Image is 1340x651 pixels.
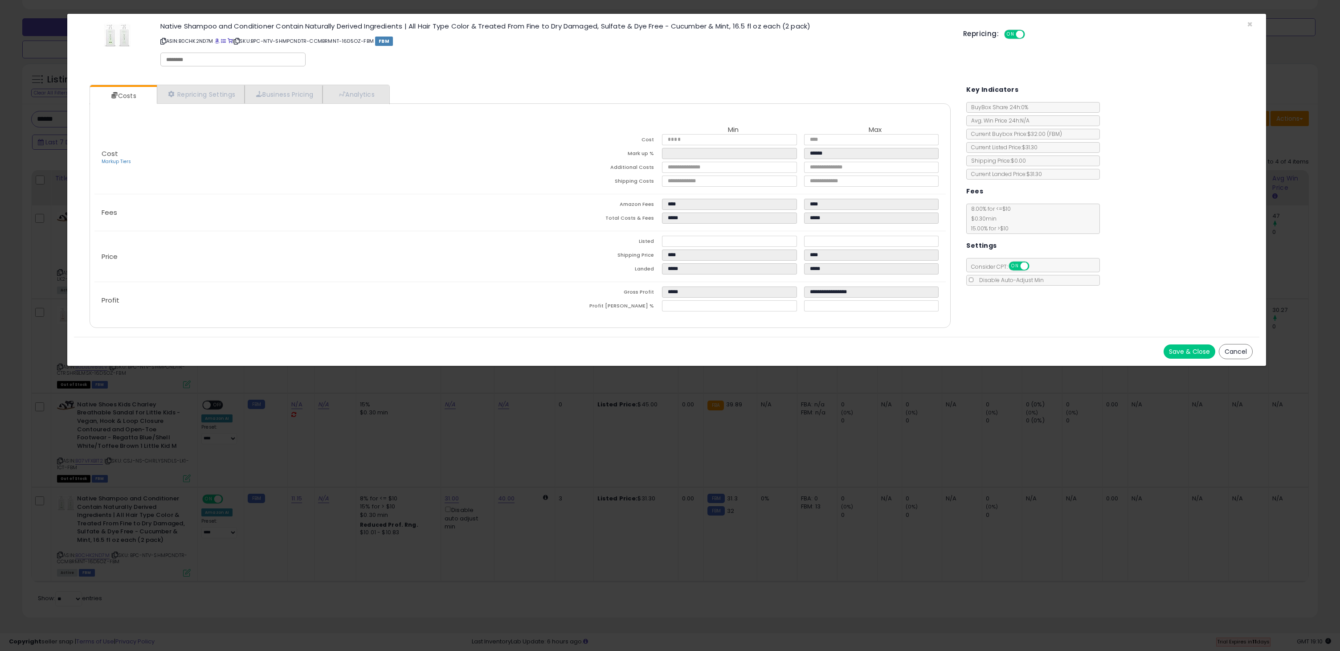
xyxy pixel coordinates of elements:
a: Markup Tiers [102,158,131,165]
a: BuyBox page [215,37,220,45]
p: Profit [94,297,520,304]
p: ASIN: B0CHK2ND7M | SKU: BPC-NTV-SHMPCNDTR-CCMBRMNT-16D5OZ-FBM [160,34,950,48]
td: Landed [520,263,662,277]
span: BuyBox Share 24h: 0% [967,103,1028,111]
button: Cancel [1219,344,1253,359]
span: 15.00 % for > $10 [967,225,1009,232]
button: Save & Close [1164,344,1215,359]
span: ( FBM ) [1047,130,1062,138]
h5: Key Indicators [966,84,1018,95]
span: Avg. Win Price 24h: N/A [967,117,1030,124]
span: $32.00 [1027,130,1062,138]
td: Shipping Costs [520,176,662,189]
td: Shipping Price [520,250,662,263]
td: Amazon Fees [520,199,662,213]
h5: Repricing: [963,30,999,37]
span: Current Listed Price: $31.30 [967,143,1038,151]
span: Disable Auto-Adjust Min [975,276,1044,284]
td: Cost [520,134,662,148]
span: FBM [375,37,393,46]
img: 31NZI-3lFSL._SL60_.jpg [104,23,131,48]
p: Cost [94,150,520,165]
a: Business Pricing [245,85,323,103]
th: Min [662,126,804,134]
span: OFF [1023,31,1038,38]
td: Listed [520,236,662,250]
td: Total Costs & Fees [520,213,662,226]
a: Your listing only [228,37,233,45]
span: OFF [1028,262,1042,270]
p: Fees [94,209,520,216]
span: Current Landed Price: $31.30 [967,170,1042,178]
td: Profit [PERSON_NAME] % [520,300,662,314]
span: Consider CPT: [967,263,1041,270]
td: Additional Costs [520,162,662,176]
span: ON [1010,262,1021,270]
h3: Native Shampoo and Conditioner Contain Naturally Derived Ingredients | All Hair Type Color & Trea... [160,23,950,29]
h5: Fees [966,186,983,197]
th: Max [804,126,946,134]
a: All offer listings [221,37,226,45]
span: Shipping Price: $0.00 [967,157,1026,164]
span: × [1247,18,1253,31]
a: Repricing Settings [157,85,245,103]
h5: Settings [966,240,997,251]
span: Current Buybox Price: [967,130,1062,138]
span: ON [1005,31,1016,38]
a: Costs [90,87,156,105]
span: 8.00 % for <= $10 [967,205,1011,232]
p: Price [94,253,520,260]
td: Mark up % [520,148,662,162]
span: $0.30 min [967,215,997,222]
a: Analytics [323,85,388,103]
td: Gross Profit [520,287,662,300]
